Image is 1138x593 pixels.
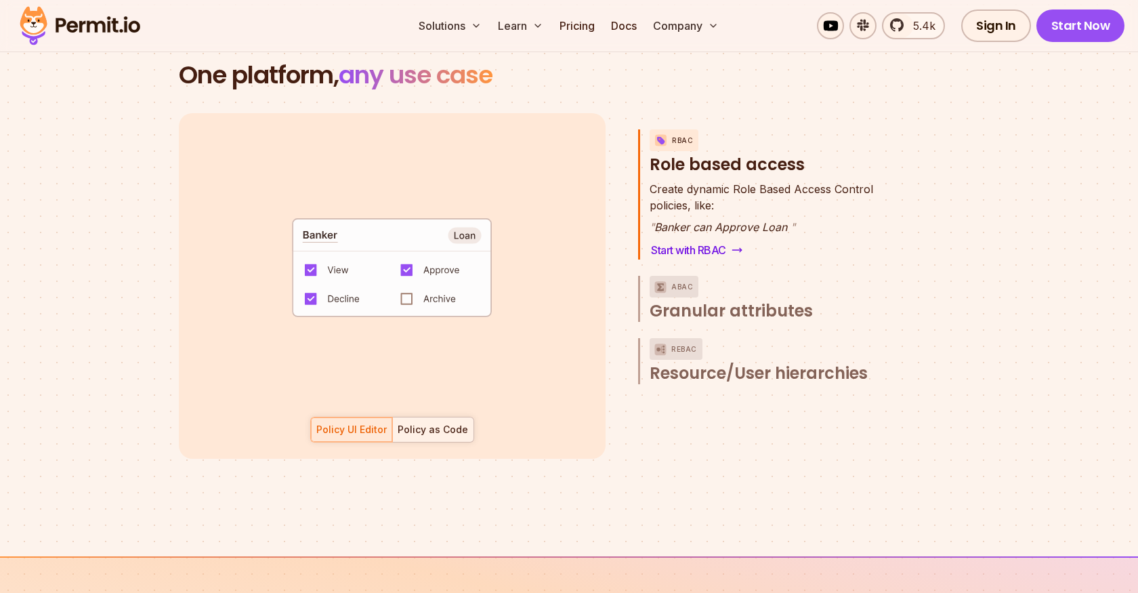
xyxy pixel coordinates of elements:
a: Docs [606,12,642,39]
a: Start Now [1036,9,1125,42]
span: Create dynamic Role Based Access Control [650,181,873,197]
a: Pricing [554,12,600,39]
p: Banker can Approve Loan [650,219,873,235]
button: ABACGranular attributes [650,276,902,322]
a: 5.4k [882,12,945,39]
a: Sign In [961,9,1031,42]
span: any use case [339,58,492,92]
span: " [791,220,795,234]
button: Policy as Code [392,417,474,443]
img: Permit logo [14,3,146,49]
button: ReBACResource/User hierarchies [650,338,902,384]
div: Policy as Code [398,423,468,436]
button: Company [648,12,724,39]
a: Start with RBAC [650,241,744,260]
p: policies, like: [650,181,873,213]
span: Resource/User hierarchies [650,363,868,384]
div: RBACRole based access [650,181,902,260]
p: ABAC [671,276,693,298]
button: Solutions [413,12,487,39]
p: ReBAC [671,338,697,360]
span: " [650,220,654,234]
span: 5.4k [905,18,935,34]
button: Learn [492,12,549,39]
span: Granular attributes [650,300,813,322]
h2: One platform, [179,62,959,89]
